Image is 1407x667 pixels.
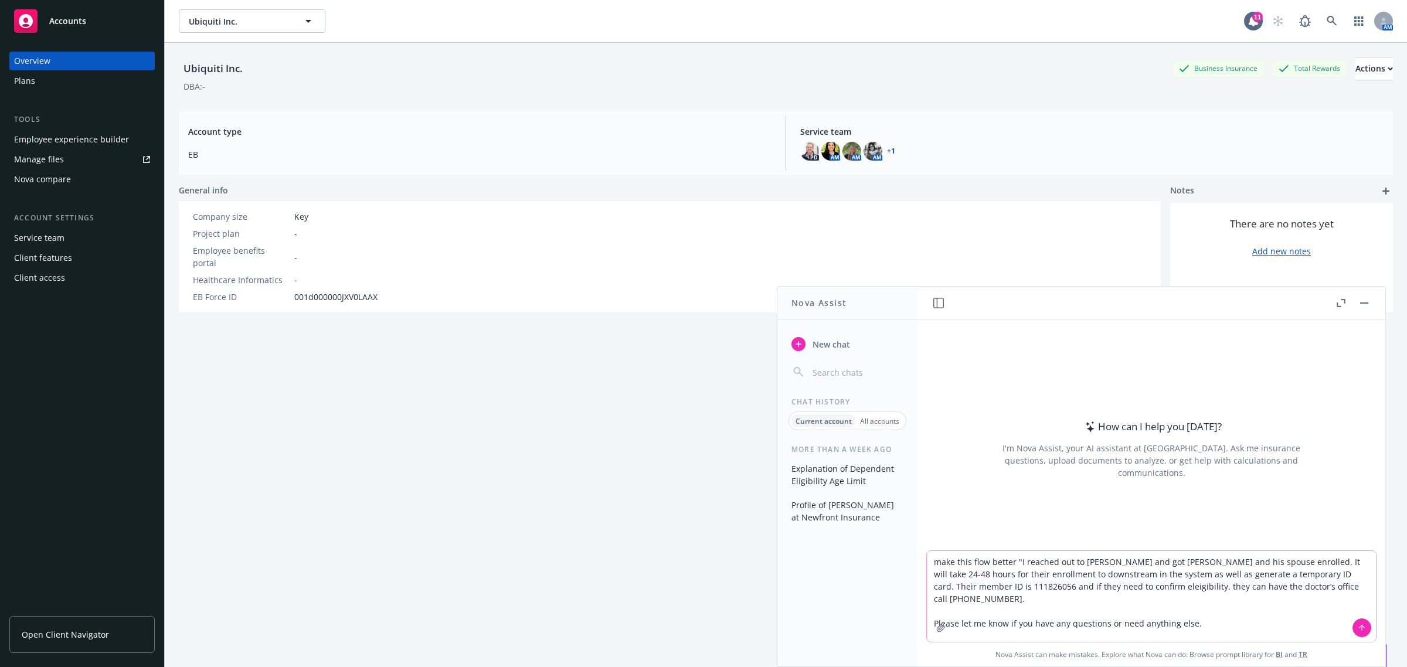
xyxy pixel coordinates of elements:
button: New chat [787,333,908,355]
button: Actions [1355,57,1393,80]
span: EB [188,148,772,161]
div: Tools [9,114,155,125]
button: Explanation of Dependent Eligibility Age Limit [787,459,908,491]
p: Current account [796,416,852,426]
img: photo [821,142,840,161]
div: Service team [14,229,64,247]
div: Nova compare [14,170,71,189]
button: Ubiquiti Inc. [179,9,325,33]
div: Client features [14,249,72,267]
span: 001d000000JXV0LAAX [294,291,378,303]
textarea: make this flow better "I reached out to [PERSON_NAME] and got [PERSON_NAME] and his spouse enroll... [927,551,1376,642]
div: Healthcare Informatics [193,274,290,286]
span: - [294,274,297,286]
span: - [294,227,297,240]
a: Start snowing [1266,9,1290,33]
input: Search chats [810,364,903,380]
span: Key [294,210,308,223]
div: Business Insurance [1173,61,1263,76]
div: EB Force ID [193,291,290,303]
span: Accounts [49,16,86,26]
a: Service team [9,229,155,247]
a: Search [1320,9,1344,33]
a: Plans [9,72,155,90]
span: Ubiquiti Inc. [189,15,290,28]
span: New chat [810,338,850,350]
div: Client access [14,268,65,287]
a: Client access [9,268,155,287]
div: Chat History [777,397,917,407]
div: How can I help you [DATE]? [1082,419,1222,434]
span: There are no notes yet [1230,217,1334,231]
div: DBA: - [183,80,205,93]
p: All accounts [860,416,899,426]
button: Profile of [PERSON_NAME] at Newfront Insurance [787,495,908,527]
div: 11 [1252,12,1263,22]
img: photo [864,142,882,161]
div: Account settings [9,212,155,224]
div: Manage files [14,150,64,169]
a: Switch app [1347,9,1371,33]
div: I'm Nova Assist, your AI assistant at [GEOGRAPHIC_DATA]. Ask me insurance questions, upload docum... [987,442,1316,479]
a: Employee experience builder [9,130,155,149]
span: - [294,251,297,263]
div: Employee experience builder [14,130,129,149]
div: Project plan [193,227,290,240]
div: Ubiquiti Inc. [179,61,247,76]
div: Total Rewards [1273,61,1346,76]
span: General info [179,184,228,196]
a: +1 [887,148,895,155]
a: Add new notes [1252,245,1311,257]
span: Service team [800,125,1384,138]
a: TR [1299,649,1307,659]
a: add [1379,184,1393,198]
div: More than a week ago [777,444,917,454]
a: Nova compare [9,170,155,189]
div: Plans [14,72,35,90]
span: Open Client Navigator [22,628,109,641]
a: BI [1276,649,1283,659]
a: Accounts [9,5,155,38]
span: Account type [188,125,772,138]
span: Notes [1170,184,1194,198]
a: Manage files [9,150,155,169]
div: Overview [14,52,50,70]
img: photo [800,142,819,161]
a: Client features [9,249,155,267]
span: Nova Assist can make mistakes. Explore what Nova can do: Browse prompt library for and [922,642,1381,666]
div: Company size [193,210,290,223]
img: photo [842,142,861,161]
a: Report a Bug [1293,9,1317,33]
a: Overview [9,52,155,70]
h1: Nova Assist [791,297,847,309]
div: Employee benefits portal [193,244,290,269]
